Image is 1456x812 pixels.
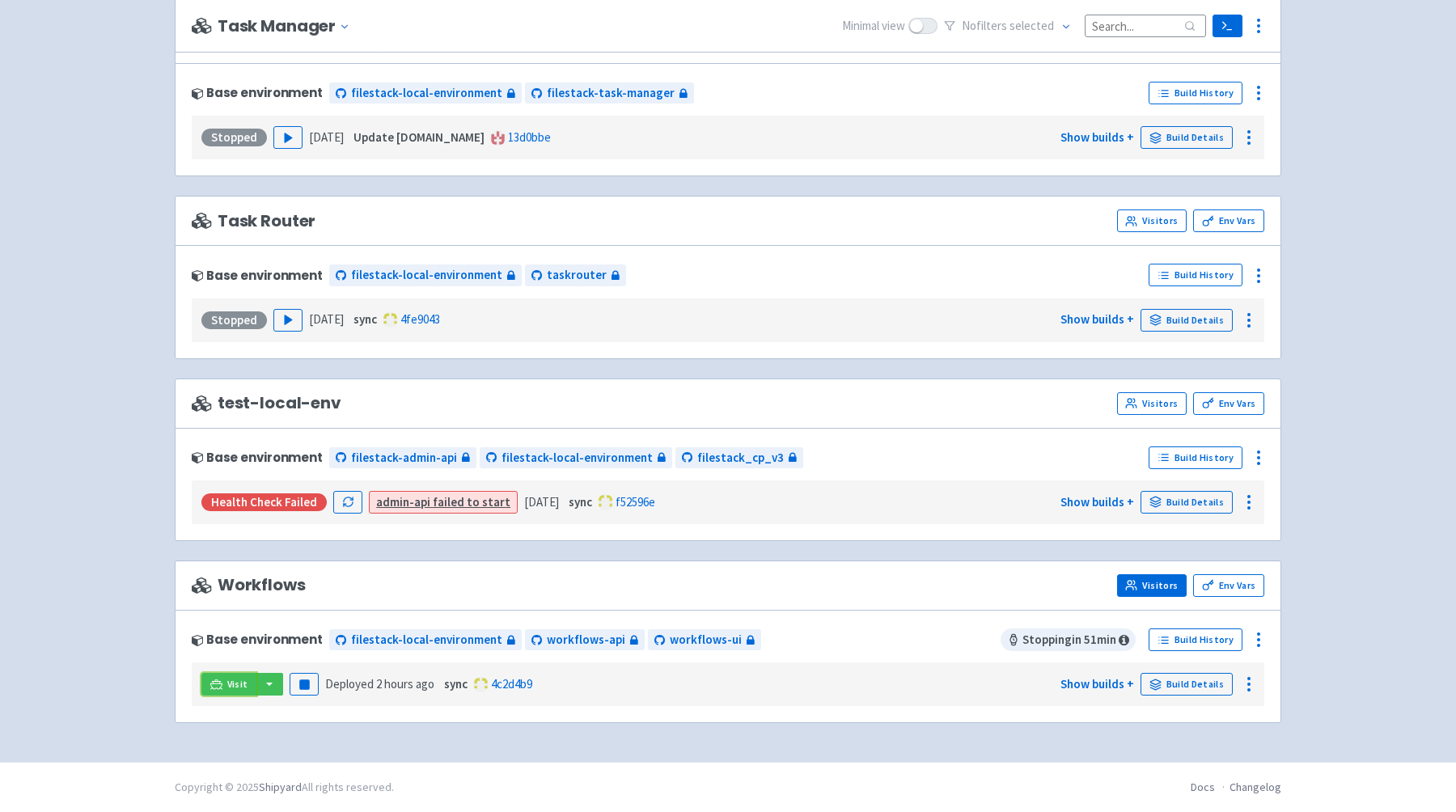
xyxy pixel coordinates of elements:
[648,629,761,651] a: workflows-ui
[675,447,803,469] a: filestack_cp_v3
[329,629,522,651] a: filestack-local-environment
[309,311,344,327] time: [DATE]
[1193,209,1264,232] a: Env Vars
[1141,126,1233,149] a: Build Details
[351,449,457,467] span: filestack-admin-api
[351,631,502,649] span: filestack-local-environment
[547,631,625,649] span: workflows-api
[569,494,592,510] strong: sync
[175,779,394,796] div: Copyright © 2025 All rights reserved.
[670,631,742,649] span: workflows-ui
[547,84,675,103] span: filestack-task-manager
[1149,628,1242,651] a: Build History
[376,494,430,510] strong: admin-api
[1149,446,1242,469] a: Build History
[1149,82,1242,104] a: Build History
[502,449,653,467] span: filestack-local-environment
[353,129,485,145] strong: Update [DOMAIN_NAME]
[376,676,434,691] time: 2 hours ago
[697,449,784,467] span: filestack_cp_v3
[1141,491,1233,514] a: Build Details
[1085,15,1206,36] input: Search...
[524,494,559,510] time: [DATE]
[1060,494,1134,510] a: Show builds +
[290,673,319,696] button: Pause
[508,129,551,145] a: 13d0bbe
[1117,574,1187,597] a: Visitors
[525,82,694,104] a: filestack-task-manager
[192,576,306,594] span: Workflows
[201,311,267,329] div: Stopped
[444,676,468,691] strong: sync
[1141,673,1233,696] a: Build Details
[1117,392,1187,415] a: Visitors
[192,86,323,99] div: Base environment
[227,678,248,691] span: Visit
[1193,392,1264,415] a: Env Vars
[1193,574,1264,597] a: Env Vars
[842,17,905,36] span: Minimal view
[353,311,377,327] strong: sync
[273,126,303,149] button: Play
[491,676,532,691] a: 4c2d4b9
[273,309,303,332] button: Play
[201,493,327,511] div: Health check failed
[400,311,440,327] a: 4fe9043
[525,629,645,651] a: workflows-api
[192,212,315,230] span: Task Router
[1060,311,1134,327] a: Show builds +
[351,266,502,285] span: filestack-local-environment
[525,264,626,286] a: taskrouter
[1230,780,1281,794] a: Changelog
[1191,780,1215,794] a: Docs
[329,447,476,469] a: filestack-admin-api
[192,269,323,282] div: Base environment
[1117,209,1187,232] a: Visitors
[329,264,522,286] a: filestack-local-environment
[1060,676,1134,691] a: Show builds +
[616,494,655,510] a: f52596e
[192,450,323,464] div: Base environment
[376,494,510,510] a: admin-api failed to start
[201,673,256,696] a: Visit
[1009,18,1054,33] span: selected
[259,780,302,794] a: Shipyard
[329,82,522,104] a: filestack-local-environment
[192,394,341,412] span: test-local-env
[1001,628,1136,651] span: Stopping in 51 min
[480,447,672,469] a: filestack-local-environment
[962,17,1054,36] span: No filter s
[1060,129,1134,145] a: Show builds +
[192,632,323,646] div: Base environment
[1213,15,1242,37] a: Terminal
[218,17,357,36] button: Task Manager
[309,129,344,145] time: [DATE]
[1149,264,1242,286] a: Build History
[547,266,607,285] span: taskrouter
[351,84,502,103] span: filestack-local-environment
[325,676,434,691] span: Deployed
[201,129,267,146] div: Stopped
[1141,309,1233,332] a: Build Details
